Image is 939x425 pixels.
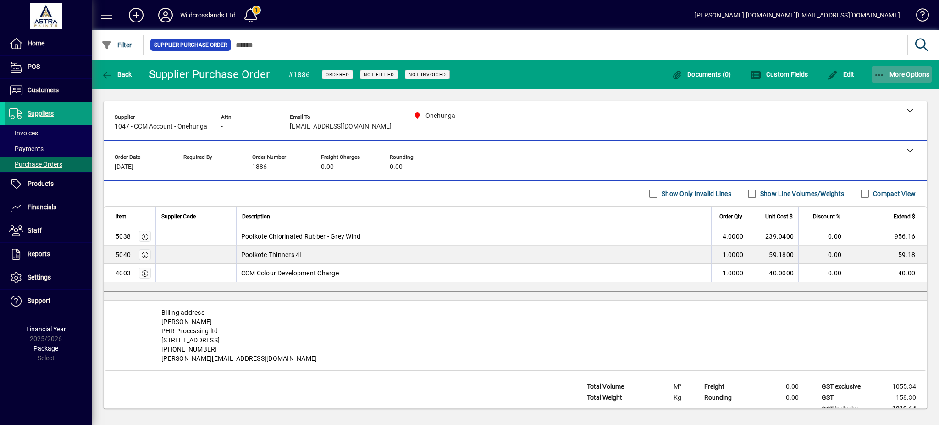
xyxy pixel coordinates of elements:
td: 59.18 [846,246,927,264]
a: POS [5,56,92,78]
td: GST [817,392,872,403]
span: Order Qty [719,212,742,222]
td: Total Volume [582,381,637,392]
button: More Options [872,66,932,83]
div: 5040 [116,250,131,259]
button: Documents (0) [669,66,734,83]
span: Financials [28,203,56,211]
span: POS [28,63,40,70]
label: Show Only Invalid Lines [660,189,731,198]
td: 0.00 [798,264,846,282]
td: 0.00 [755,392,810,403]
span: Suppliers [28,110,54,117]
span: Not Filled [364,72,394,78]
span: Supplier Purchase Order [154,40,227,50]
span: Filter [101,41,132,49]
td: M³ [637,381,692,392]
a: Financials [5,196,92,219]
span: Support [28,297,50,304]
span: 1886 [252,163,267,171]
app-page-header-button: Back [92,66,142,83]
span: Products [28,180,54,187]
div: #1886 [288,67,310,82]
a: Reports [5,243,92,266]
td: Freight [700,381,755,392]
span: Staff [28,227,42,234]
span: Customers [28,86,59,94]
td: 40.0000 [748,264,798,282]
span: Invoices [9,129,38,137]
td: Total Weight [582,392,637,403]
span: Ordered [326,72,349,78]
td: GST inclusive [817,403,872,415]
span: Payments [9,145,44,152]
td: 956.16 [846,227,927,246]
span: Settings [28,274,51,281]
span: Home [28,39,44,47]
button: Back [99,66,134,83]
a: Products [5,173,92,196]
label: Show Line Volumes/Weights [758,189,844,198]
span: Custom Fields [750,71,808,78]
div: Wildcrosslands Ltd [180,8,236,22]
td: 1213.64 [872,403,927,415]
button: Filter [99,37,134,53]
span: Back [101,71,132,78]
span: 1047 - CCM Account - Onehunga [115,123,207,130]
span: Description [242,212,270,222]
span: Item [116,212,127,222]
td: 40.00 [846,264,927,282]
td: Rounding [700,392,755,403]
a: Customers [5,79,92,102]
a: Home [5,32,92,55]
span: [DATE] [115,163,133,171]
span: Purchase Orders [9,161,62,168]
td: 158.30 [872,392,927,403]
button: Add [122,7,151,23]
button: Custom Fields [748,66,810,83]
td: 0.00 [798,246,846,264]
a: Staff [5,219,92,242]
div: Billing address [PERSON_NAME] PHR Processing ltd [STREET_ADDRESS] [PHONE_NUMBER] [PERSON_NAME][EM... [104,301,927,370]
a: Settings [5,266,92,289]
span: Supplier Code [161,212,196,222]
td: GST exclusive [817,381,872,392]
span: Poolkote Chlorinated Rubber - Grey Wind [241,232,361,241]
span: Unit Cost $ [765,212,793,222]
label: Compact View [871,189,916,198]
span: Not Invoiced [409,72,446,78]
td: 1.0000 [711,264,748,282]
span: Reports [28,250,50,257]
td: 4.0000 [711,227,748,246]
td: 0.00 [798,227,846,246]
button: Profile [151,7,180,23]
span: Extend $ [894,212,915,222]
span: Edit [827,71,855,78]
td: 1.0000 [711,246,748,264]
a: Invoices [5,125,92,141]
span: CCM Colour Development Charge [241,268,339,278]
div: [PERSON_NAME] [DOMAIN_NAME][EMAIL_ADDRESS][DOMAIN_NAME] [694,8,900,22]
td: Kg [637,392,692,403]
span: Poolkote Thinners 4L [241,250,304,259]
span: Financial Year [26,325,66,333]
span: Documents (0) [672,71,731,78]
span: More Options [874,71,930,78]
span: 0.00 [390,163,403,171]
span: Package [33,345,58,352]
span: - [183,163,185,171]
span: 0.00 [321,163,334,171]
a: Purchase Orders [5,157,92,172]
a: Knowledge Base [909,2,928,32]
button: Edit [825,66,857,83]
div: 4003 [116,268,131,278]
div: Supplier Purchase Order [149,67,270,82]
div: 5038 [116,232,131,241]
td: 59.1800 [748,246,798,264]
span: [EMAIL_ADDRESS][DOMAIN_NAME] [290,123,392,130]
td: 239.0400 [748,227,798,246]
span: Discount % [813,212,840,222]
td: 0.00 [755,381,810,392]
span: - [221,123,223,130]
td: 1055.34 [872,381,927,392]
